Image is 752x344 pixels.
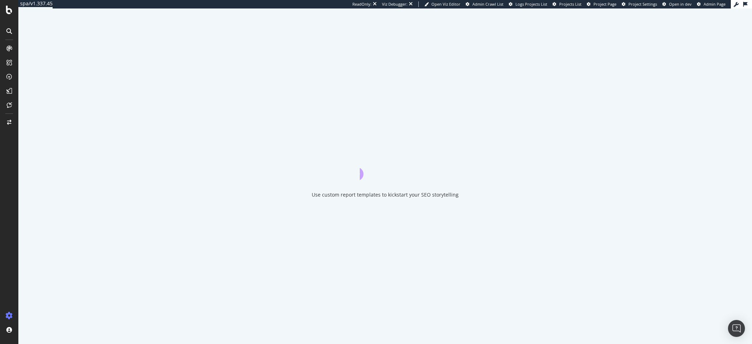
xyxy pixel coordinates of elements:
[704,1,726,7] span: Admin Page
[312,191,459,198] div: Use custom report templates to kickstart your SEO storytelling
[509,1,547,7] a: Logs Projects List
[360,154,411,180] div: animation
[382,1,407,7] div: Viz Debugger:
[669,1,692,7] span: Open in dev
[431,1,460,7] span: Open Viz Editor
[587,1,616,7] a: Project Page
[628,1,657,7] span: Project Settings
[662,1,692,7] a: Open in dev
[622,1,657,7] a: Project Settings
[515,1,547,7] span: Logs Projects List
[728,320,745,337] div: Open Intercom Messenger
[697,1,726,7] a: Admin Page
[553,1,581,7] a: Projects List
[593,1,616,7] span: Project Page
[559,1,581,7] span: Projects List
[472,1,503,7] span: Admin Crawl List
[352,1,371,7] div: ReadOnly:
[466,1,503,7] a: Admin Crawl List
[424,1,460,7] a: Open Viz Editor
